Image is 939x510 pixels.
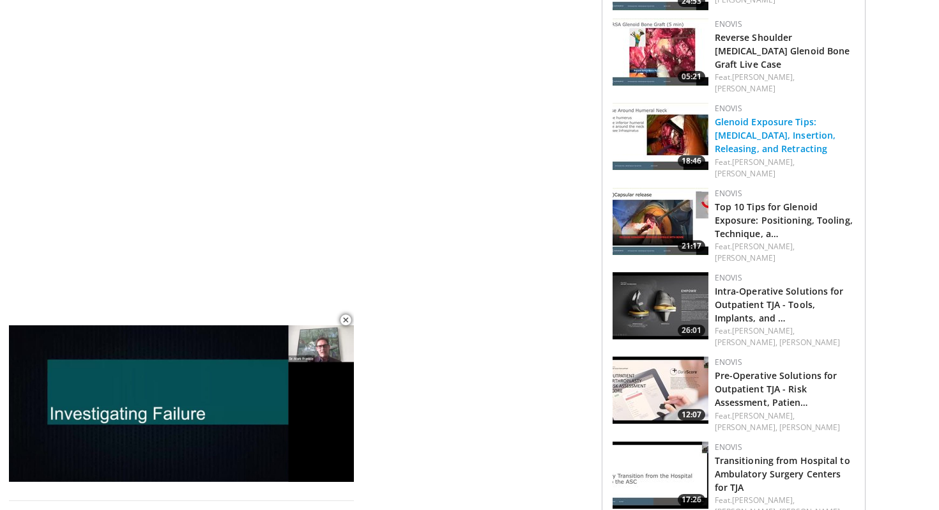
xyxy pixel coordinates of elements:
[732,157,795,167] a: [PERSON_NAME],
[732,241,795,252] a: [PERSON_NAME],
[715,72,855,95] div: Feat.
[715,188,742,199] a: Enovis
[715,168,775,179] a: [PERSON_NAME]
[613,188,708,255] a: 21:17
[678,155,705,167] span: 18:46
[732,495,795,506] a: [PERSON_NAME],
[715,442,742,452] a: Enovis
[613,19,708,86] img: 07b1e72d-c8de-4bb7-9a96-5ff5c9055c71.150x105_q85_crop-smart_upscale.jpg
[613,188,708,255] img: dfc1435d-5ec1-4a3e-b9f1-1b7b26ebda4e.150x105_q85_crop-smart_upscale.jpg
[678,325,705,336] span: 26:01
[715,241,855,264] div: Feat.
[613,357,708,424] a: 12:07
[678,71,705,82] span: 05:21
[715,252,775,263] a: [PERSON_NAME]
[715,83,775,94] a: [PERSON_NAME]
[613,442,708,509] a: 17:26
[613,357,708,424] img: 08564b80-83aa-42b3-8348-f20d2bd9dba0.150x105_q85_crop-smart_upscale.jpg
[613,103,708,170] img: f5127420-3227-4a08-8680-4f819f725301.150x105_q85_crop-smart_upscale.jpg
[715,272,742,283] a: Enovis
[613,19,708,86] a: 05:21
[715,103,742,114] a: Enovis
[715,357,742,367] a: Enovis
[715,19,742,29] a: Enovis
[678,409,705,421] span: 12:07
[715,454,850,493] a: Transitioning from Hospital to Ambulatory Surgery Centers for TJA
[715,157,855,180] div: Feat.
[678,240,705,252] span: 21:17
[9,307,354,501] video-js: Video Player
[779,422,840,433] a: [PERSON_NAME]
[678,494,705,506] span: 17:26
[732,325,795,336] a: [PERSON_NAME],
[715,422,777,433] a: [PERSON_NAME],
[613,442,708,509] img: 41ffaa33-f5af-4615-9bc8-241908063635.150x105_q85_crop-smart_upscale.jpg
[333,307,358,334] button: Close
[779,337,840,348] a: [PERSON_NAME]
[613,272,708,339] a: 26:01
[715,337,777,348] a: [PERSON_NAME],
[715,325,855,348] div: Feat.
[715,116,836,155] a: Glenoid Exposure Tips: [MEDICAL_DATA], Insertion, Releasing, and Retracting
[732,410,795,421] a: [PERSON_NAME],
[715,31,850,70] a: Reverse Shoulder [MEDICAL_DATA] Glenoid Bone Graft Live Case
[715,369,837,408] a: Pre-Operative Solutions for Outpatient TJA - Risk Assessment, Patien…
[613,272,708,339] img: fd62510e-9d6b-41eb-97f2-32a07292059a.150x105_q85_crop-smart_upscale.jpg
[715,201,853,240] a: Top 10 Tips for Glenoid Exposure: Positioning, Tooling, Technique, a…
[613,103,708,170] a: 18:46
[715,285,844,324] a: Intra-Operative Solutions for Outpatient TJA - Tools, Implants, and …
[715,410,855,433] div: Feat.
[732,72,795,82] a: [PERSON_NAME],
